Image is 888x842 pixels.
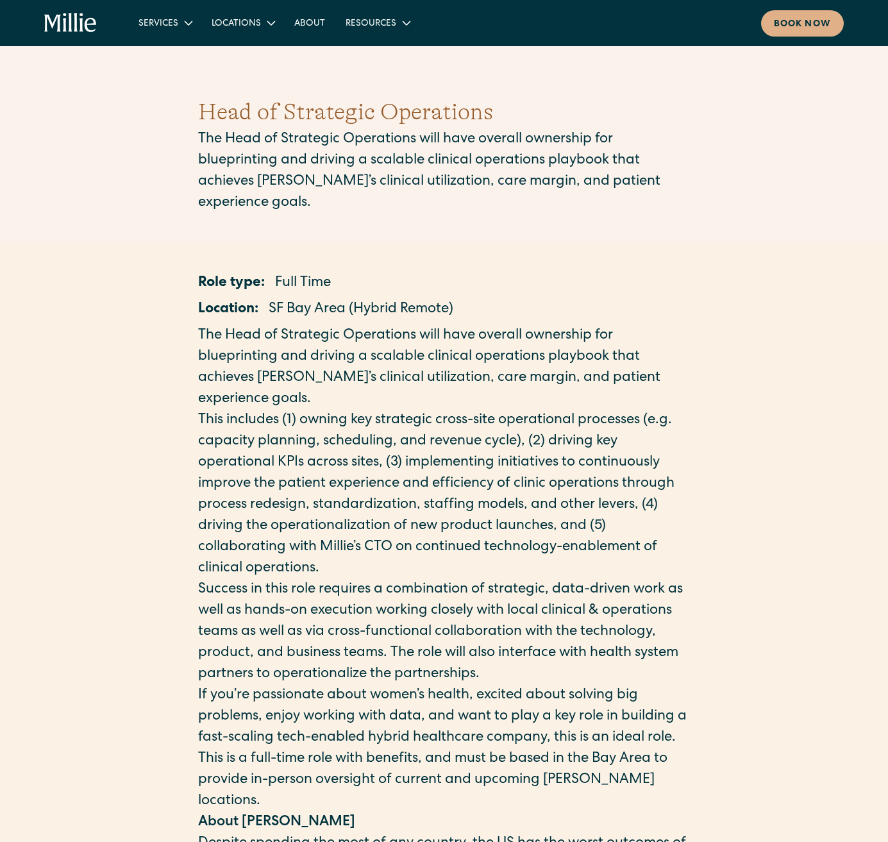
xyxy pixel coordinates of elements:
div: Locations [201,12,284,33]
div: Resources [346,17,396,31]
a: About [284,12,335,33]
p: This is a full-time role with benefits, and must be based in the Bay Area to provide in-person ov... [198,749,691,813]
a: home [44,13,97,33]
div: Services [138,17,178,31]
p: If you’re passionate about women’s health, excited about solving big problems, enjoy working with... [198,686,691,749]
p: Success in this role requires a combination of strategic, data-driven work as well as hands-on ex... [198,580,691,686]
p: The Head of Strategic Operations will have overall ownership for blueprinting and driving a scala... [198,130,691,214]
p: Full Time [275,273,331,294]
div: Book now [774,18,831,31]
div: Resources [335,12,419,33]
div: Services [128,12,201,33]
p: Location: [198,299,258,321]
p: This includes (1) owning key strategic cross-site operational processes (e.g. capacity planning, ... [198,410,691,580]
div: Locations [212,17,261,31]
a: Book now [761,10,844,37]
p: The Head of Strategic Operations will have overall ownership for blueprinting and driving a scala... [198,326,691,410]
p: SF Bay Area (Hybrid Remote) [269,299,453,321]
h1: Head of Strategic Operations [198,95,691,130]
p: Role type: [198,273,265,294]
strong: About [PERSON_NAME] [198,816,355,830]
